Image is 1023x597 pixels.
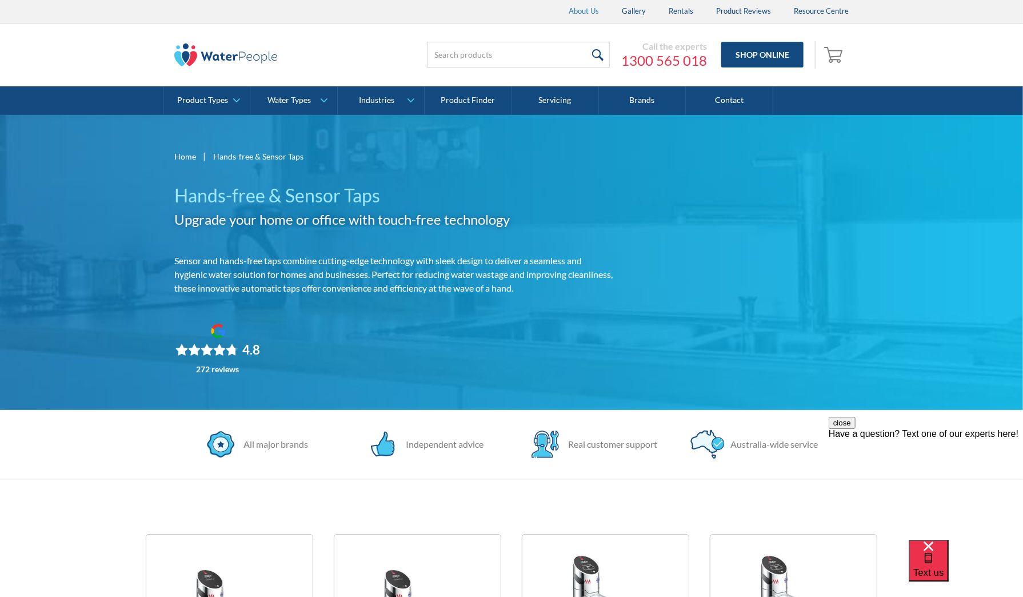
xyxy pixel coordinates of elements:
[425,86,512,115] a: Product Finder
[909,540,1023,597] iframe: podium webchat widget bubble
[174,209,613,230] h2: Upgrade your home or office with touch-free technology
[238,437,308,451] div: All major brands
[725,437,818,451] div: Australia-wide service
[338,86,424,115] a: Industries
[202,149,207,163] div: |
[512,86,599,115] a: Servicing
[213,150,303,162] div: Hands-free & Sensor Taps
[562,437,657,451] div: Real customer support
[174,150,196,162] a: Home
[163,86,250,115] a: Product Types
[686,86,773,115] a: Contact
[243,342,261,358] div: 4.8
[174,182,613,209] h1: Hands-free & Sensor Taps
[621,52,707,69] a: 1300 565 018
[427,42,610,67] input: Search products
[400,437,483,451] div: Independent advice
[721,42,804,67] a: Shop Online
[250,86,337,115] a: Water Types
[821,41,849,69] a: Open empty cart
[174,43,277,66] img: The Water People
[174,254,613,295] p: Sensor and hands-free taps combine cutting-edge technology with sleek design to deliver a seamles...
[599,86,686,115] a: Brands
[268,95,311,105] div: Water Types
[177,95,228,105] div: Product Types
[197,365,239,374] div: 272 reviews
[359,95,394,105] div: Industries
[824,45,846,63] img: shopping cart
[175,342,261,358] div: Rating: 4.8 out of 5
[621,41,707,52] div: Call the experts
[829,417,1023,554] iframe: podium webchat widget prompt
